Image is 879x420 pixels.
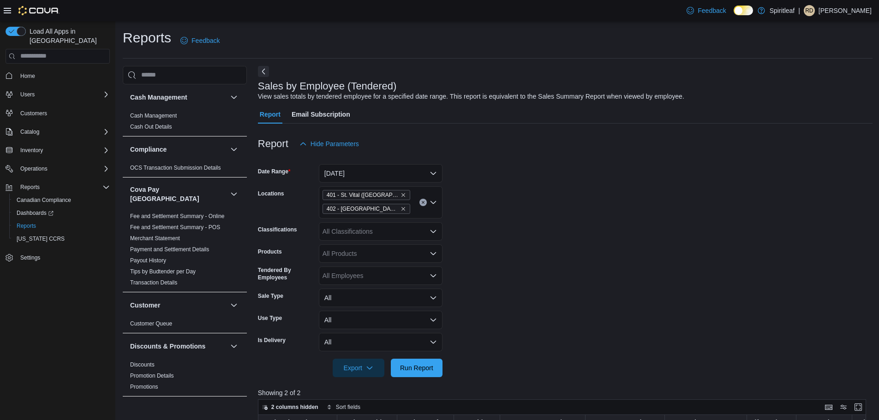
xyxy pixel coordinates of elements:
[271,403,318,411] span: 2 columns hidden
[130,361,155,368] span: Discounts
[17,222,36,230] span: Reports
[130,268,196,275] span: Tips by Budtender per Day
[130,384,158,390] a: Promotions
[20,147,43,154] span: Inventory
[258,402,322,413] button: 2 columns hidden
[17,252,44,263] a: Settings
[130,123,172,130] span: Cash Out Details
[130,372,174,379] span: Promotion Details
[130,213,225,219] a: Fee and Settlement Summary - Online
[130,268,196,275] a: Tips by Budtender per Day
[13,195,75,206] a: Canadian Compliance
[2,162,114,175] button: Operations
[130,257,166,264] a: Payout History
[130,235,180,242] a: Merchant Statement
[319,164,442,183] button: [DATE]
[13,195,110,206] span: Canadian Compliance
[130,342,227,351] button: Discounts & Promotions
[17,89,38,100] button: Users
[130,383,158,390] span: Promotions
[130,112,177,119] a: Cash Management
[130,246,209,253] a: Payment and Settlement Details
[823,402,834,413] button: Keyboard shortcuts
[13,220,110,231] span: Reports
[17,163,51,174] button: Operations
[323,204,410,214] span: 402 - Polo Park (Winnipeg)
[296,135,363,153] button: Hide Parameters
[292,105,350,124] span: Email Subscription
[18,6,60,15] img: Cova
[123,162,247,177] div: Compliance
[258,190,284,197] label: Locations
[805,5,813,16] span: RD
[177,31,223,50] a: Feedback
[17,126,110,137] span: Catalog
[430,272,437,279] button: Open list of options
[323,190,410,200] span: 401 - St. Vital (Winnipeg)
[17,182,43,193] button: Reports
[130,93,187,102] h3: Cash Management
[319,289,442,307] button: All
[130,145,227,154] button: Compliance
[258,248,282,255] label: Products
[2,181,114,194] button: Reports
[17,107,110,119] span: Customers
[258,92,684,101] div: View sales totals by tendered employee for a specified date range. This report is equivalent to t...
[323,402,364,413] button: Sort fields
[401,206,406,212] button: Remove 402 - Polo Park (Winnipeg) from selection in this group
[9,194,114,207] button: Canadian Compliance
[2,144,114,157] button: Inventory
[838,402,849,413] button: Display options
[17,145,110,156] span: Inventory
[327,190,399,200] span: 401 - St. Vital ([GEOGRAPHIC_DATA])
[130,301,227,310] button: Customer
[13,233,68,244] a: [US_STATE] CCRS
[430,250,437,257] button: Open list of options
[130,373,174,379] a: Promotion Details
[17,126,43,137] button: Catalog
[400,363,433,373] span: Run Report
[260,105,281,124] span: Report
[2,251,114,264] button: Settings
[17,252,110,263] span: Settings
[819,5,872,16] p: [PERSON_NAME]
[734,6,753,15] input: Dark Mode
[130,185,227,203] button: Cova Pay [GEOGRAPHIC_DATA]
[258,292,283,300] label: Sale Type
[17,163,110,174] span: Operations
[130,320,172,327] span: Customer Queue
[123,211,247,292] div: Cova Pay [GEOGRAPHIC_DATA]
[130,224,220,231] a: Fee and Settlement Summary - POS
[17,182,110,193] span: Reports
[130,165,221,171] a: OCS Transaction Submission Details
[17,209,54,217] span: Dashboards
[123,29,171,47] h1: Reports
[130,112,177,119] span: Cash Management
[17,89,110,100] span: Users
[20,110,47,117] span: Customers
[2,69,114,83] button: Home
[26,27,110,45] span: Load All Apps in [GEOGRAPHIC_DATA]
[17,196,71,204] span: Canadian Compliance
[770,5,795,16] p: Spiritleaf
[9,207,114,219] a: Dashboards
[228,341,239,352] button: Discounts & Promotions
[319,311,442,329] button: All
[130,279,177,286] span: Transaction Details
[130,361,155,368] a: Discounts
[17,70,110,82] span: Home
[20,91,35,98] span: Users
[430,228,437,235] button: Open list of options
[391,359,442,377] button: Run Report
[336,403,360,411] span: Sort fields
[17,71,39,82] a: Home
[130,164,221,172] span: OCS Transaction Submission Details
[9,232,114,245] button: [US_STATE] CCRS
[130,279,177,286] a: Transaction Details
[130,301,160,310] h3: Customer
[311,139,359,148] span: Hide Parameters
[17,235,65,243] span: [US_STATE] CCRS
